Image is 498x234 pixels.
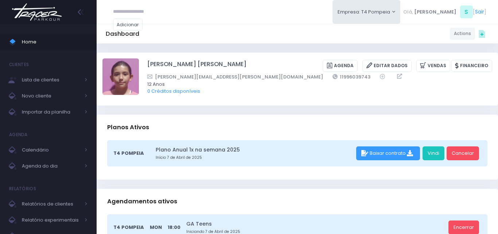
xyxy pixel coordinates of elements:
span: Mon [150,224,162,231]
a: Agenda [323,60,358,72]
h3: Planos Ativos [107,117,149,138]
a: [PERSON_NAME] [PERSON_NAME] [147,60,246,72]
a: GA Teens [186,220,446,228]
label: Alterar foto de perfil [102,58,139,97]
div: [ ] [400,4,489,20]
span: Relatório experimentais [22,215,80,225]
div: Baixar contrato [356,146,420,160]
a: Plano Anual 1x na semana 2025 [156,146,354,154]
span: Importar da planilha [22,107,80,117]
a: Actions [450,28,475,40]
a: Financeiro [451,60,492,72]
span: Novo cliente [22,91,80,101]
a: Vindi [423,146,444,160]
div: Quick actions [475,27,489,41]
span: T4 Pompeia [113,150,144,157]
span: 18:00 [168,224,180,231]
span: 12 Anos [147,81,483,88]
span: Olá, [403,8,413,16]
span: Home [22,37,87,47]
a: Sair [475,8,484,16]
span: T4 Pompeia [113,224,144,231]
a: 11996039743 [332,73,371,81]
h4: Agenda [9,127,28,142]
h5: Dashboard [106,30,139,38]
a: [PERSON_NAME][EMAIL_ADDRESS][PERSON_NAME][DOMAIN_NAME] [147,73,323,81]
h4: Relatórios [9,181,36,196]
span: S [460,5,473,18]
span: Relatórios de clientes [22,199,80,209]
img: Gabriela Marchina de souza Campos [102,58,139,95]
a: Cancelar [447,146,479,160]
h3: Agendamentos ativos [107,191,177,212]
a: Adicionar [113,19,143,31]
a: 0 Créditos disponíveis [147,88,200,95]
span: [PERSON_NAME] [414,8,456,16]
span: Agenda do dia [22,161,80,171]
a: Vendas [416,60,450,72]
h4: Clientes [9,57,29,72]
span: Calendário [22,145,80,155]
span: Lista de clientes [22,75,80,85]
a: Editar Dados [362,60,412,72]
small: Início 7 de Abril de 2025 [156,155,354,161]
